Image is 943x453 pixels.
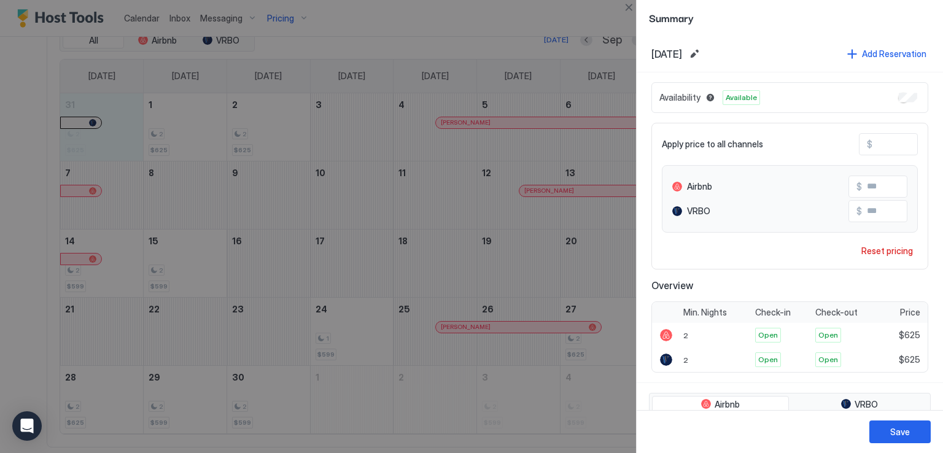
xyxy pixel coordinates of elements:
[715,399,740,410] span: Airbnb
[818,330,838,341] span: Open
[758,354,778,365] span: Open
[855,399,878,410] span: VRBO
[649,10,931,25] span: Summary
[659,92,700,103] span: Availability
[845,45,928,62] button: Add Reservation
[900,307,920,318] span: Price
[683,355,688,365] span: 2
[867,139,872,150] span: $
[856,181,862,192] span: $
[687,47,702,61] button: Edit date range
[649,393,931,416] div: tab-group
[703,90,718,105] button: Blocked dates override all pricing rules and remain unavailable until manually unblocked
[856,242,918,259] button: Reset pricing
[856,206,862,217] span: $
[890,425,910,438] div: Save
[662,139,763,150] span: Apply price to all channels
[12,411,42,441] div: Open Intercom Messenger
[899,330,920,341] span: $625
[818,354,838,365] span: Open
[726,92,757,103] span: Available
[815,307,858,318] span: Check-out
[687,206,710,217] span: VRBO
[651,48,682,60] span: [DATE]
[683,331,688,340] span: 2
[791,396,928,413] button: VRBO
[687,181,712,192] span: Airbnb
[862,47,926,60] div: Add Reservation
[861,244,913,257] div: Reset pricing
[651,279,928,292] span: Overview
[652,396,789,413] button: Airbnb
[899,354,920,365] span: $625
[683,307,727,318] span: Min. Nights
[869,420,931,443] button: Save
[758,330,778,341] span: Open
[755,307,791,318] span: Check-in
